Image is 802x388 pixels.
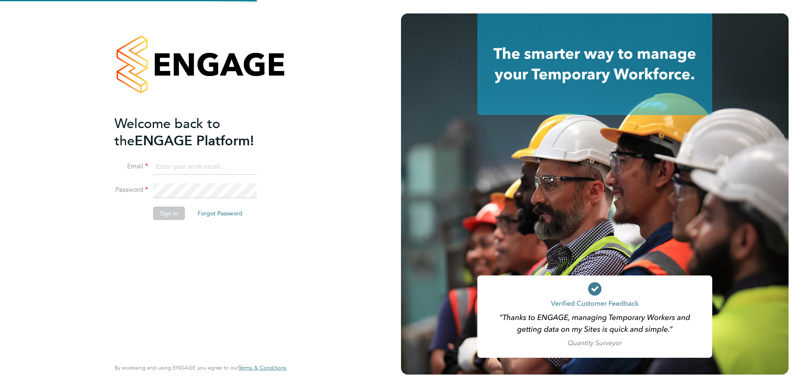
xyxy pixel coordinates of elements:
button: Sign In [153,207,185,220]
label: Password [115,186,148,194]
input: Enter your work email... [153,160,257,175]
h2: ENGAGE Platform! [115,115,278,149]
span: By accessing and using ENGAGE you agree to our [115,364,286,371]
label: Email [115,162,148,171]
a: Terms & Conditions [238,364,286,371]
button: Forgot Password [191,207,249,220]
span: Welcome back to the [115,115,220,149]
